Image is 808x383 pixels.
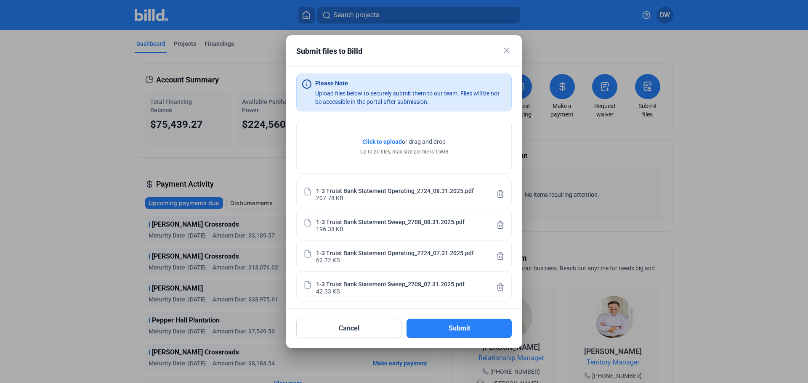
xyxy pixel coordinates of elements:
div: 1-3 Truist Bank Statement Sweep_2708_08.31.2025.pdf [316,218,465,225]
div: Please Note [315,79,348,87]
div: 1-3 Truist Bank Statement Operating_2724_07.31.2025.pdf [316,249,474,256]
div: 207.78 KB [316,194,343,201]
button: Cancel [296,319,401,338]
span: Click to upload [362,138,402,145]
div: 1-3 Truist Bank Statement Sweep_2708_07.31.2025.pdf [316,280,465,287]
div: Upload files below to securely submit them to our team. Files will be not be accessible in the po... [315,89,506,106]
div: 1-3 Truist Bank Statement Operating_2724_08.31.2025.pdf [316,187,474,194]
span: or drag and drop [402,137,446,146]
div: 42.33 KB [316,287,340,294]
div: Up to 20 files, max size per file is 15MB [360,148,448,156]
div: Submit files to Billd [296,45,491,57]
div: 196.38 KB [316,225,343,232]
div: 62.72 KB [316,256,340,263]
button: Submit [407,319,512,338]
mat-icon: close [502,45,512,55]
